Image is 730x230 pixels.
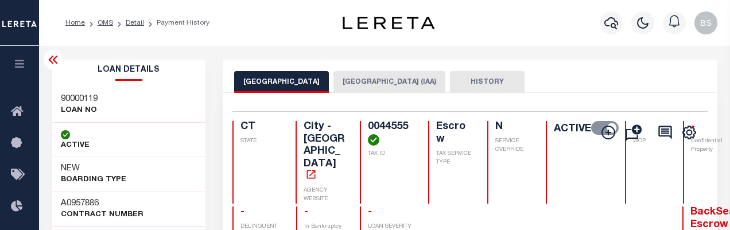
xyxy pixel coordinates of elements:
[450,71,525,93] button: HISTORY
[304,186,346,204] p: AGENCY WEBSITE
[240,207,244,217] span: -
[343,17,434,29] img: logo-dark.svg
[554,121,591,137] label: ACTIVE
[61,198,143,209] h3: A0957886
[61,163,126,174] h3: NEW
[61,174,126,186] p: BOARDING TYPE
[52,60,205,81] h2: Loan Details
[368,207,372,217] span: -
[436,150,473,167] p: TAX SERVICE TYPE
[240,121,282,134] h4: CT
[495,137,532,154] p: SERVICE OVERRIDE
[694,11,717,34] img: svg+xml;base64,PHN2ZyB4bWxucz0iaHR0cDovL3d3dy53My5vcmcvMjAwMC9zdmciIHBvaW50ZXItZXZlbnRzPSJub25lIi...
[98,20,113,26] a: OMS
[333,71,445,93] button: [GEOGRAPHIC_DATA] (IAA)
[234,71,329,93] button: [GEOGRAPHIC_DATA]
[368,150,414,158] p: TAX ID
[61,105,98,116] p: LOAN NO
[240,137,282,146] p: STATE
[368,121,414,146] h4: 0044555
[61,140,90,151] p: ACTIVE
[61,93,98,105] h3: 90000119
[61,209,143,221] p: Contract Number
[126,20,144,26] a: Detail
[144,18,209,28] li: Payment History
[436,121,473,146] h4: Escrow
[65,20,85,26] a: Home
[304,121,346,183] h4: City - [GEOGRAPHIC_DATA]
[495,121,532,134] h4: N
[304,207,308,217] span: -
